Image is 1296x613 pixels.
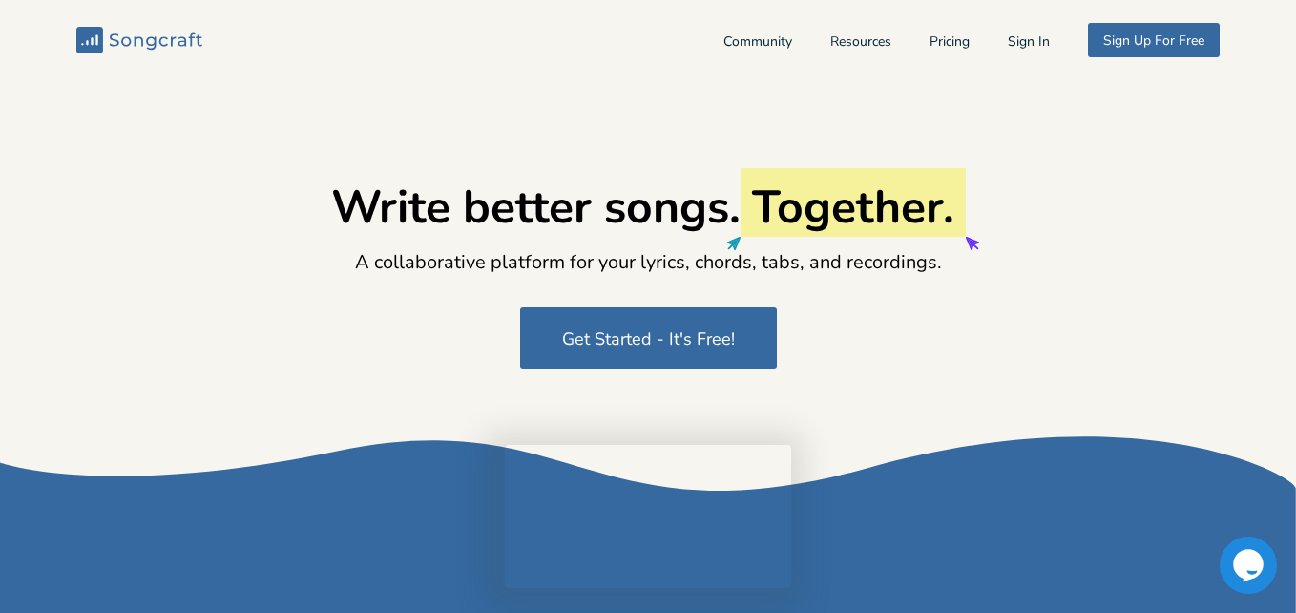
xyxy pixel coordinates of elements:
[1008,35,1050,52] button: Sign In
[723,35,792,52] a: Community
[520,307,777,369] button: Get Started - It's Free!
[1088,23,1220,57] button: Sign Up For Free
[355,248,942,277] h2: A collaborative platform for your lyrics, chords, tabs, and recordings.
[752,176,954,239] span: Together.
[930,35,970,52] a: Pricing
[830,35,891,52] a: Resources
[331,180,966,237] h1: Write better songs.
